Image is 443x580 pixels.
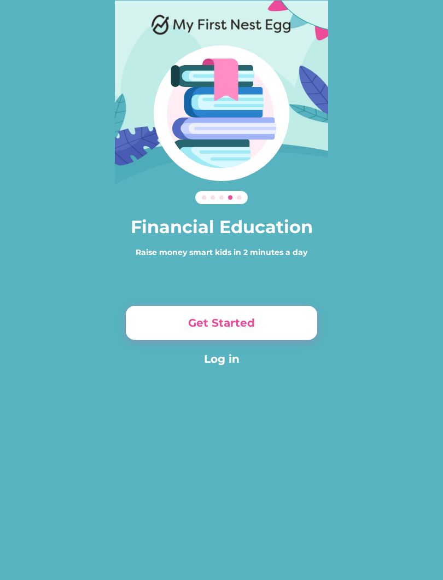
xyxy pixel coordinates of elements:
[154,45,289,181] img: Illustration%203.svg
[126,247,317,258] div: Raise money smart kids in 2 minutes a day
[126,306,317,340] button: Get Started
[126,351,317,367] button: Log in
[126,214,317,240] h3: Financial Education
[151,14,292,36] img: Logo.png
